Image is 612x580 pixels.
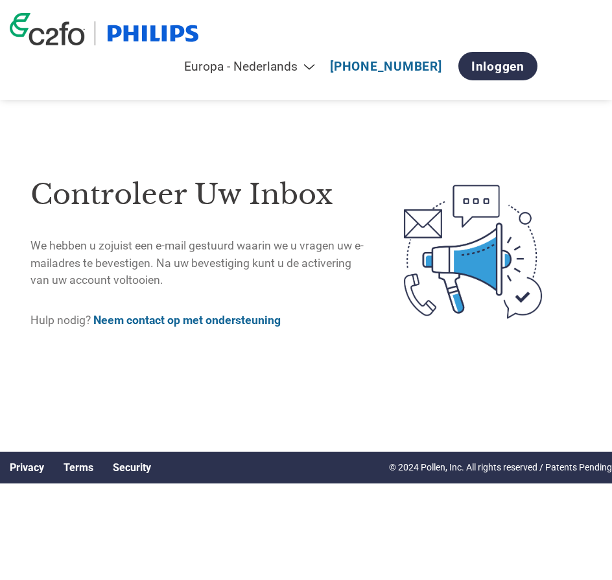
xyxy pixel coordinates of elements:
[30,237,364,288] p: We hebben u zojuist een e-mail gestuurd waarin we u vragen uw e-mailadres te bevestigen. Na uw be...
[30,174,364,216] h1: Controleer uw inbox
[389,461,612,474] p: © 2024 Pollen, Inc. All rights reserved / Patents Pending
[93,314,281,327] a: Neem contact op met ondersteuning
[64,461,93,474] a: Terms
[10,461,44,474] a: Privacy
[330,59,442,74] a: [PHONE_NUMBER]
[113,461,151,474] a: Security
[458,52,537,80] a: Inloggen
[30,312,364,329] p: Hulp nodig?
[105,21,201,45] img: Philips
[10,13,85,45] img: c2fo logo
[364,168,582,336] img: open-email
